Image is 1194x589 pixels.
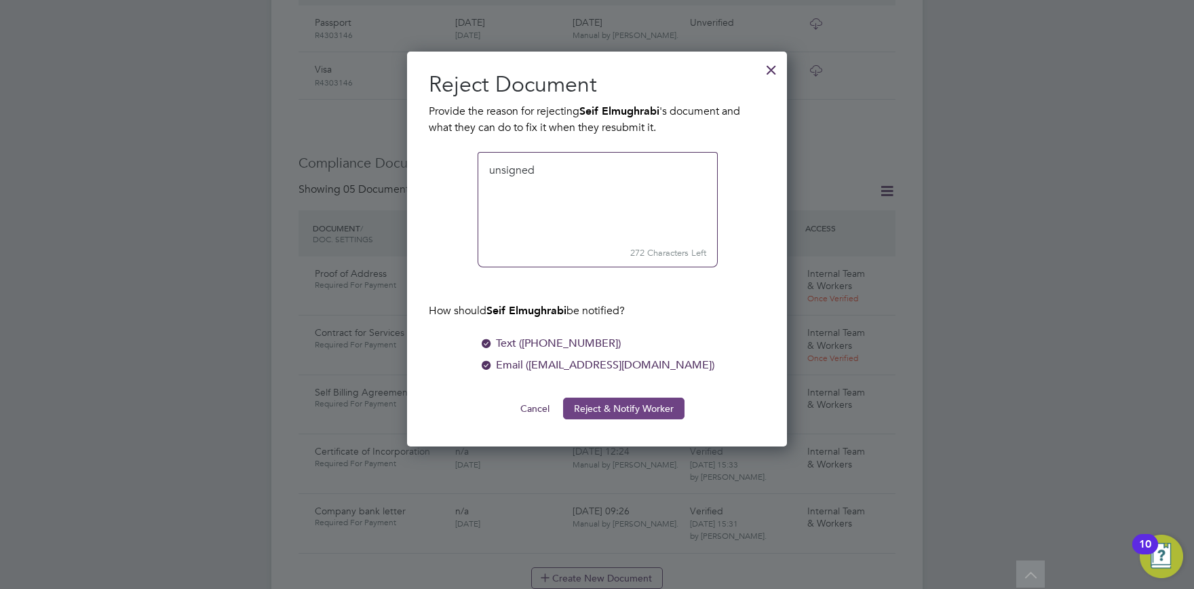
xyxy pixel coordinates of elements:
[1140,535,1183,578] button: Open Resource Center, 10 new notifications
[478,240,718,267] small: 272 Characters Left
[509,398,560,419] button: Cancel
[496,357,714,373] div: Email ([EMAIL_ADDRESS][DOMAIN_NAME])
[486,304,566,317] b: Seif Elmughrabi
[579,104,659,117] b: Seif Elmughrabi
[429,103,765,136] p: Provide the reason for rejecting 's document and what they can do to fix it when they resubmit it.
[496,335,621,351] div: Text ([PHONE_NUMBER])
[429,71,765,99] h2: Reject Document
[563,398,685,419] button: Reject & Notify Worker
[429,303,765,319] p: How should be notified?
[1139,544,1151,562] div: 10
